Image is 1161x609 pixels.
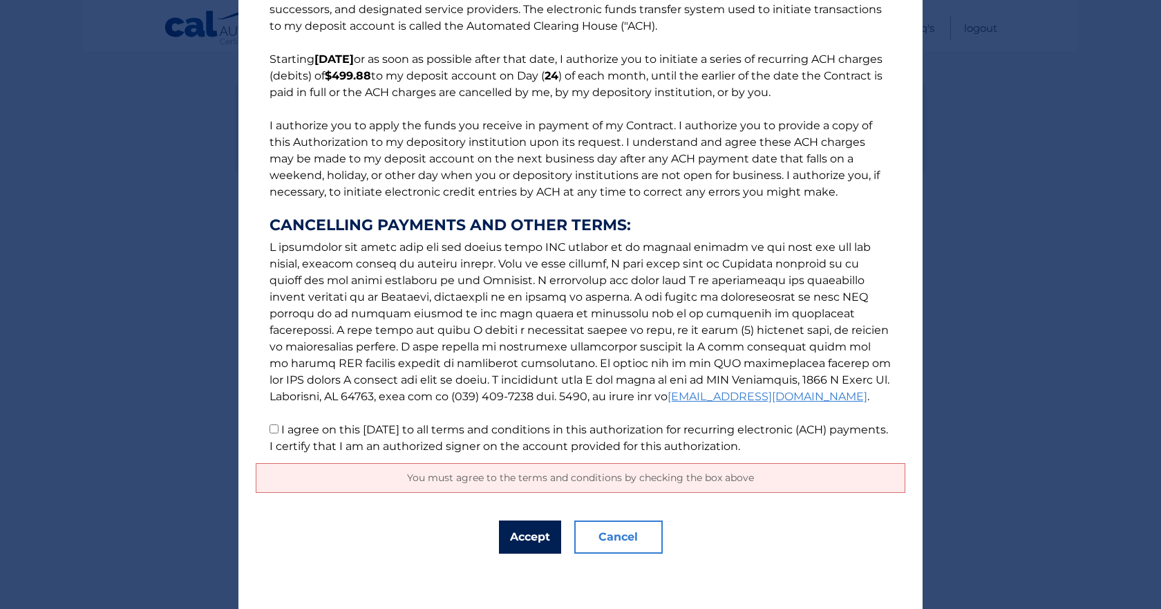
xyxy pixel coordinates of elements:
b: [DATE] [314,53,354,66]
button: Accept [499,521,561,554]
label: I agree on this [DATE] to all terms and conditions in this authorization for recurring electronic... [270,423,888,453]
button: Cancel [574,521,663,554]
b: $499.88 [325,69,371,82]
span: You must agree to the terms and conditions by checking the box above [407,471,754,484]
b: 24 [545,69,558,82]
a: [EMAIL_ADDRESS][DOMAIN_NAME] [668,390,867,403]
strong: CANCELLING PAYMENTS AND OTHER TERMS: [270,217,891,234]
